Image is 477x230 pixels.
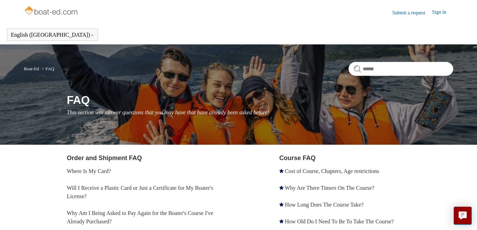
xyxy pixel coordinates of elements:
svg: Promoted article [279,219,284,223]
a: Cost of Course, Chapters, Age restrictions [285,168,379,174]
a: Submit a request [392,9,432,16]
li: Boat-Ed [24,66,40,71]
svg: Promoted article [279,202,284,207]
a: Will I Receive a Plastic Card or Just a Certificate for My Boater's License? [67,185,213,199]
a: Why Are There Timers On The Course? [285,185,374,191]
a: Where Is My Card? [67,168,111,174]
h1: FAQ [67,92,453,108]
svg: Promoted article [279,169,284,173]
button: English ([GEOGRAPHIC_DATA]) [11,32,94,38]
a: Boat-Ed [24,66,39,71]
input: Search [348,62,453,76]
a: Order and Shipment FAQ [67,154,142,161]
svg: Promoted article [279,186,284,190]
img: Boat-Ed Help Center home page [24,4,79,18]
button: Live chat [454,207,472,225]
a: Sign in [432,8,453,17]
li: FAQ [40,66,54,71]
a: How Long Does The Course Take? [285,202,364,208]
p: This section will answer questions that you may have that have already been asked before! [67,108,453,117]
a: Course FAQ [279,154,316,161]
a: How Old Do I Need To Be To Take The Course? [285,218,394,224]
a: Why Am I Being Asked to Pay Again for the Boater's Course I've Already Purchased? [67,210,213,224]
